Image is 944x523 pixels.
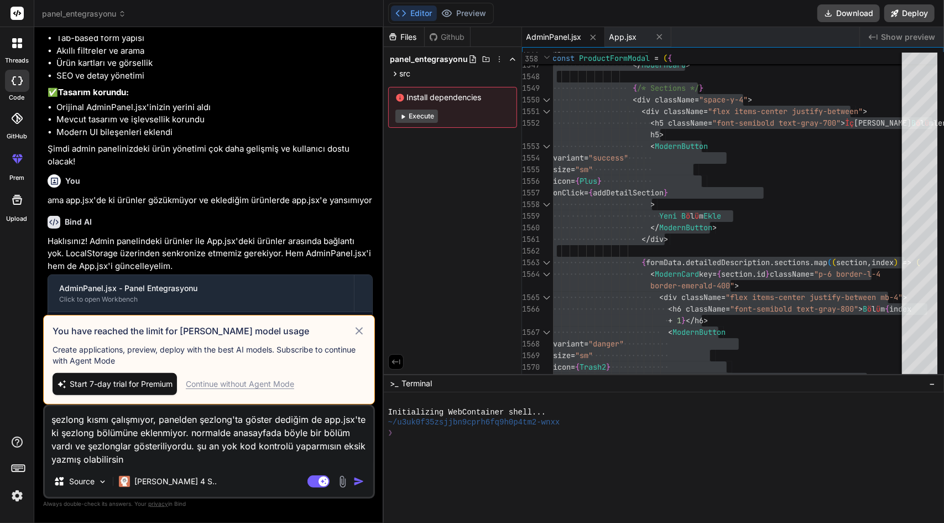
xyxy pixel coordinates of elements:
[677,315,681,325] span: 1
[584,339,588,349] span: =
[650,118,655,128] span: <
[48,86,373,99] p: ✅
[53,324,353,338] h3: You have reached the limit for [PERSON_NAME] model usage
[186,379,294,390] div: Continue without Agent Mode
[9,173,24,183] label: prem
[606,362,611,372] span: }
[553,188,584,198] span: onClick
[388,417,560,428] span: ~/u3uk0f35zsjjbn9cprh6fq9h0p4tm2-wnxx
[646,257,681,267] span: formData
[65,216,92,227] h6: Bind AI
[817,4,880,22] button: Download
[686,315,695,325] span: </
[48,143,373,168] p: Şimdi admin panelinizdeki ürün yönetimi çok daha gelişmiş ve kullanıcı dostu olacak!
[655,118,708,128] span: h5 className
[522,82,539,94] div: 1549
[540,106,554,117] div: Click to collapse the range.
[391,6,437,21] button: Editor
[588,188,593,198] span: {
[872,304,876,314] span: l
[540,292,554,303] div: Click to collapse the range.
[580,53,650,63] span: ProductFormModal
[522,234,539,245] div: 1561
[522,373,539,385] div: 1571
[540,199,554,210] div: Click to collapse the range.
[59,283,343,294] div: AdminPanel.jsx - Panel Entegrasyonu
[774,257,810,267] span: sections
[739,374,748,384] span: id
[827,257,832,267] span: (
[703,106,708,116] span: =
[672,304,726,314] span: h6 className
[712,118,841,128] span: "font-semibold text-gray-700"
[867,304,872,314] span: ö
[726,292,903,302] span: "flex items-center justify-between mb-4"
[752,374,757,384] span: }
[650,199,655,209] span: >
[894,257,898,267] span: )
[609,32,637,43] span: App.jsx
[659,130,664,139] span: >
[553,153,584,163] span: variant
[637,95,695,105] span: div className
[929,378,935,389] span: −
[48,275,354,312] button: AdminPanel.jsx - Panel EntegrasyonuClick to open Workbench
[668,315,672,325] span: +
[884,4,935,22] button: Deploy
[880,304,885,314] span: m
[659,211,677,221] span: Yeni
[664,53,668,63] span: (
[5,56,29,65] label: threads
[56,113,373,126] li: Mevcut tasarım ve işlevsellik korundu
[522,350,539,361] div: 1569
[664,234,668,244] span: >
[522,361,539,373] div: 1570
[810,269,814,279] span: =
[553,374,584,384] span: onClick
[134,476,217,487] p: [PERSON_NAME] 4 S..
[659,222,712,232] span: ModernButton
[841,118,845,128] span: >
[56,70,373,82] li: SEO ve detay yönetimi
[686,60,690,70] span: >
[881,32,935,43] span: Show preview
[597,374,602,384] span: )
[681,211,686,221] span: B
[588,339,624,349] span: "danger"
[593,374,597,384] span: (
[810,257,814,267] span: .
[45,406,373,466] textarea: şezlong kısmı çalışmıyor, panelden şezlong'ta göster dediğim de app.jsx'te ki şezlong bölümüne ek...
[584,188,588,198] span: =
[540,141,554,152] div: Click to collapse the range.
[703,374,734,384] span: section
[646,106,703,116] span: div className
[540,94,554,106] div: Click to collapse the range.
[927,375,937,392] button: −
[353,476,364,487] img: icon
[575,350,593,360] span: "sm"
[148,500,168,507] span: privacy
[522,257,539,268] div: 1563
[655,53,659,63] span: =
[650,281,734,291] span: border-emerald-400"
[655,141,708,151] span: ModernButton
[615,374,699,384] span: removeDetailSection
[540,327,554,338] div: Click to collapse the range.
[65,175,80,187] h6: You
[575,176,580,186] span: {
[695,95,699,105] span: =
[395,110,438,123] button: Execute
[388,407,546,418] span: Initializing WebContainer shell...
[845,118,854,128] span: İç
[522,327,539,338] div: 1567
[597,176,602,186] span: }
[522,210,539,222] div: 1559
[571,164,575,174] span: =
[580,176,597,186] span: Plus
[540,268,554,280] div: Click to collapse the range.
[664,292,721,302] span: div className
[522,268,539,280] div: 1564
[832,257,836,267] span: (
[655,269,699,279] span: ModernCard
[336,475,349,488] img: attachment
